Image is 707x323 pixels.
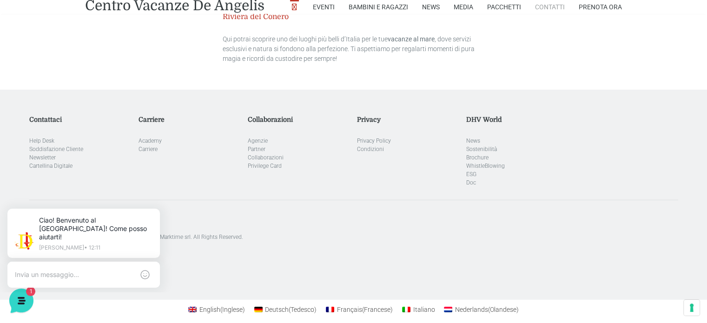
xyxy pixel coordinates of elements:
[29,233,678,241] p: [GEOGRAPHIC_DATA]. Designed with special care by Marktime srl. All Rights Reserved.
[139,146,158,152] a: Carriere
[466,179,476,186] a: Doc
[139,138,162,144] a: Academy
[39,89,139,99] span: [PERSON_NAME]
[265,306,289,313] span: Deutsch
[516,306,519,313] span: )
[357,146,384,152] a: Condizioni
[21,174,152,184] input: Cerca un articolo...
[7,287,35,315] iframe: Customerly Messenger Launcher
[466,116,568,124] h5: DHV World
[29,154,56,161] a: Newsletter
[121,237,178,259] button: Aiuto
[248,154,284,161] a: Collaborazioni
[466,146,497,152] a: Sostenibilità
[45,19,158,44] p: Ciao! Benvenuto al [GEOGRAPHIC_DATA]! Come posso aiutarti!
[466,163,505,169] a: WhistleBlowing
[488,306,490,313] span: (
[362,306,364,313] span: (
[15,117,171,136] button: Inizia una conversazione
[248,138,268,144] a: Agenzie
[248,116,350,124] h5: Collaborazioni
[45,47,158,53] p: [PERSON_NAME] • 12:11
[29,146,83,152] a: Soddisfazione Cliente
[357,138,391,144] a: Privacy Policy
[223,13,484,21] h5: Riviera del Conero
[220,306,245,313] span: Inglese
[289,306,317,313] span: Tedesco
[99,154,171,162] a: Apri Centro Assistenza
[220,306,222,313] span: (
[684,300,700,316] button: Le tue preferenze relative al consenso per le tecnologie di tracciamento
[7,7,156,37] h2: Ciao da De Angelis Resort 👋
[362,306,393,313] span: Francese
[314,306,317,313] span: )
[162,100,171,110] span: 1
[11,86,175,113] a: [PERSON_NAME]Ciao! Benvenuto al [GEOGRAPHIC_DATA]! Come posso aiutarti!12 mesi fa1
[289,306,291,313] span: (
[15,90,33,109] img: light
[439,303,523,316] a: Switch to Olandese
[7,41,156,59] p: La nostra missione è rendere la tua esperienza straordinaria!
[390,306,393,313] span: )
[83,74,171,82] a: [DEMOGRAPHIC_DATA] tutto
[388,35,435,43] strong: vacanze al mare
[29,138,54,144] a: Help Desk
[250,303,322,316] a: Switch to Tedesco
[93,237,99,243] span: 1
[466,171,476,178] a: ESG
[248,146,265,152] a: Partner
[29,163,73,169] a: Cartellina Digitale
[29,116,132,124] h5: Contattaci
[223,34,484,64] p: Qui potrai scoprire uno dei luoghi più belli d’Italia per le tue , dove servizi esclusivi e natur...
[199,306,220,313] span: English
[466,154,489,161] a: Brochure
[15,74,79,82] span: Le tue conversazioni
[139,116,241,124] h5: Carriere
[321,303,397,316] a: Switch to Francese
[143,250,157,259] p: Aiuto
[65,237,122,259] button: 1Messaggi
[243,306,245,313] span: )
[466,138,480,144] a: News
[28,250,44,259] p: Home
[488,306,519,313] span: Olandese
[357,116,459,124] h5: Privacy
[15,154,73,162] span: Trova una risposta
[337,306,362,313] span: Français
[145,89,171,98] p: 12 mesi fa
[7,237,65,259] button: Home
[39,100,139,110] p: Ciao! Benvenuto al [GEOGRAPHIC_DATA]! Come posso aiutarti!
[60,123,137,130] span: Inizia una conversazione
[184,303,250,316] a: Switch to Inglese
[455,306,488,313] span: Nederlands
[248,163,282,169] a: Privilege Card
[80,250,106,259] p: Messaggi
[20,34,39,53] img: light
[413,306,435,313] span: Italiano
